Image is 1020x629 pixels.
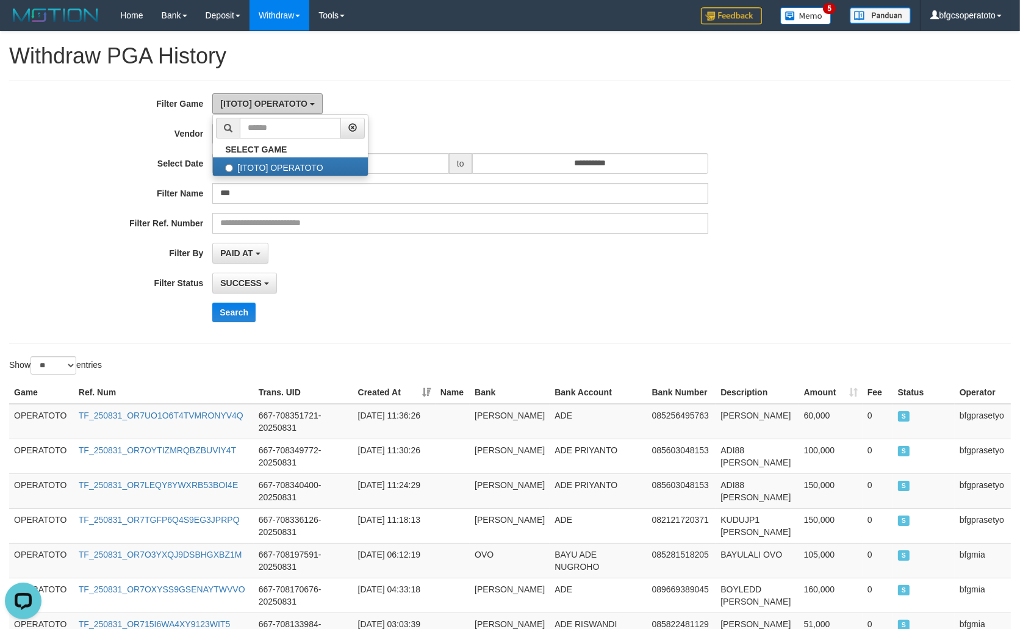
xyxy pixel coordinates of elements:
td: ADE [550,578,647,613]
td: 667-708340400-20250831 [254,473,353,508]
td: 105,000 [799,543,863,578]
td: 667-708349772-20250831 [254,439,353,473]
td: [DATE] 11:36:26 [353,404,436,439]
td: BAYULALI OVO [716,543,799,578]
b: SELECT GAME [225,145,287,154]
td: [PERSON_NAME] [470,404,550,439]
a: TF_250831_OR7OYTIZMRQBZBUVIY4T [79,445,236,455]
img: MOTION_logo.png [9,6,102,24]
td: OPERATOTO [9,543,74,578]
td: 100,000 [799,439,863,473]
td: [PERSON_NAME] [470,508,550,543]
label: [ITOTO] OPERATOTO [213,157,368,176]
th: Bank Account [550,381,647,404]
td: bfgprasetyo [955,508,1011,543]
td: 0 [863,543,893,578]
td: KUDUJP1 [PERSON_NAME] [716,508,799,543]
th: Description [716,381,799,404]
a: TF_250831_OR7O3YXQJ9DSBHGXBZ1M [79,550,242,559]
td: OPERATOTO [9,404,74,439]
span: to [449,153,472,174]
th: Game [9,381,74,404]
th: Ref. Num [74,381,254,404]
td: [PERSON_NAME] [470,439,550,473]
td: OPERATOTO [9,508,74,543]
td: bfgmia [955,543,1011,578]
label: Show entries [9,356,102,375]
th: Bank Number [647,381,716,404]
th: Name [436,381,470,404]
h1: Withdraw PGA History [9,44,1011,68]
td: 160,000 [799,578,863,613]
td: bfgprasetyo [955,473,1011,508]
td: 0 [863,439,893,473]
td: 150,000 [799,508,863,543]
td: OPERATOTO [9,473,74,508]
td: bfgprasetyo [955,404,1011,439]
td: 60,000 [799,404,863,439]
td: [DATE] 11:18:13 [353,508,436,543]
button: PAID AT [212,243,268,264]
td: bfgprasetyo [955,439,1011,473]
img: panduan.png [850,7,911,24]
td: 0 [863,404,893,439]
td: 085281518205 [647,543,716,578]
th: Operator [955,381,1011,404]
span: [ITOTO] OPERATOTO [220,99,307,109]
a: TF_250831_OR7UO1O6T4TVMRONYV4Q [79,411,243,420]
button: Open LiveChat chat widget [5,5,41,41]
a: TF_250831_OR715I6WA4XY9123WIT5 [79,619,231,629]
td: 085603048153 [647,439,716,473]
th: Fee [863,381,893,404]
a: TF_250831_OR7TGFP6Q4S9EG3JPRPQ [79,515,240,525]
td: ADI88 [PERSON_NAME] [716,473,799,508]
span: 5 [823,3,836,14]
th: Bank [470,381,550,404]
td: 0 [863,473,893,508]
td: [DATE] 04:33:18 [353,578,436,613]
span: SUCCESS [898,411,910,422]
td: ADE PRIYANTO [550,473,647,508]
span: SUCCESS [898,481,910,491]
span: SUCCESS [898,516,910,526]
td: 082121720371 [647,508,716,543]
button: [ITOTO] OPERATOTO [212,93,323,114]
span: SUCCESS [898,550,910,561]
td: [PERSON_NAME] [716,404,799,439]
td: ADE [550,508,647,543]
td: BOYLEDD [PERSON_NAME] [716,578,799,613]
td: 150,000 [799,473,863,508]
td: [PERSON_NAME] [470,473,550,508]
td: BAYU ADE NUGROHO [550,543,647,578]
select: Showentries [31,356,76,375]
button: Search [212,303,256,322]
a: TF_250831_OR7LEQY8YWXRB53BOI4E [79,480,238,490]
td: 085603048153 [647,473,716,508]
span: SUCCESS [898,585,910,595]
td: 667-708351721-20250831 [254,404,353,439]
span: PAID AT [220,248,253,258]
td: [DATE] 06:12:19 [353,543,436,578]
td: OPERATOTO [9,439,74,473]
th: Trans. UID [254,381,353,404]
span: SUCCESS [898,446,910,456]
span: SUCCESS [220,278,262,288]
td: 0 [863,508,893,543]
input: [ITOTO] OPERATOTO [225,164,233,172]
td: 0 [863,578,893,613]
th: Amount: activate to sort column ascending [799,381,863,404]
td: 085256495763 [647,404,716,439]
a: TF_250831_OR7OXYSS9GSENAYTWVVO [79,584,245,594]
td: 667-708336126-20250831 [254,508,353,543]
td: 089669389045 [647,578,716,613]
td: [DATE] 11:30:26 [353,439,436,473]
td: [PERSON_NAME] [470,578,550,613]
td: 667-708170676-20250831 [254,578,353,613]
td: ADE PRIYANTO [550,439,647,473]
img: Feedback.jpg [701,7,762,24]
td: 667-708197591-20250831 [254,543,353,578]
td: ADE [550,404,647,439]
a: SELECT GAME [213,142,368,157]
td: [DATE] 11:24:29 [353,473,436,508]
th: Created At: activate to sort column ascending [353,381,436,404]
